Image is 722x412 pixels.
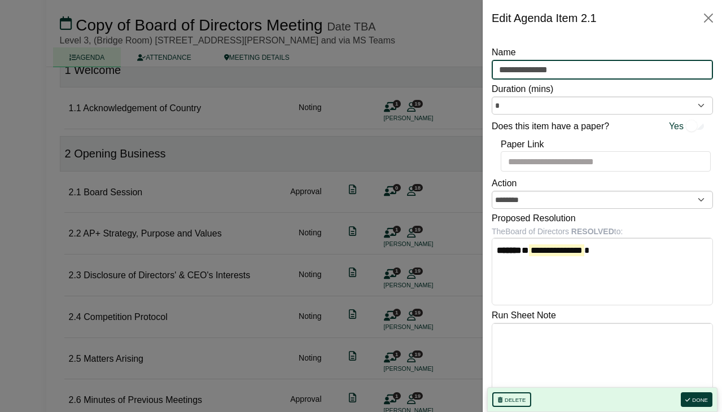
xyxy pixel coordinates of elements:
label: Paper Link [501,137,544,152]
b: RESOLVED [571,227,614,236]
button: Delete [492,392,531,407]
label: Action [492,176,517,191]
div: Edit Agenda Item 2.1 [492,9,597,27]
label: Run Sheet Note [492,308,556,323]
button: Done [681,392,712,407]
label: Proposed Resolution [492,211,576,226]
button: Close [699,9,717,27]
label: Name [492,45,516,60]
div: The Board of Directors to: [492,225,713,238]
label: Duration (mins) [492,82,553,97]
span: Yes [669,119,684,134]
label: Does this item have a paper? [492,119,609,134]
